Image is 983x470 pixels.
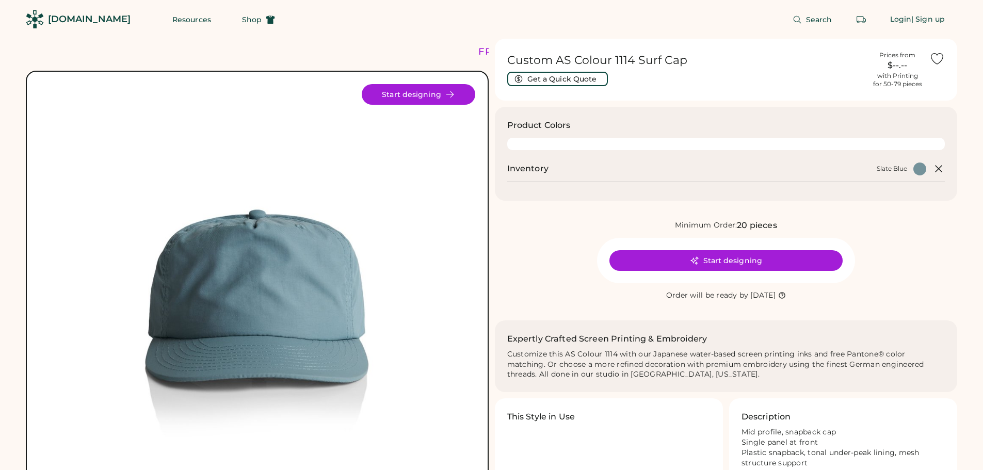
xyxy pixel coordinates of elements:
div: [DOMAIN_NAME] [48,13,131,26]
button: Search [780,9,845,30]
div: [DATE] [750,290,776,301]
div: with Printing for 50-79 pieces [873,72,922,88]
h3: Description [742,411,791,423]
h1: Custom AS Colour 1114 Surf Cap [507,53,866,68]
span: Search [806,16,832,23]
div: 20 pieces [737,219,777,232]
button: Shop [230,9,287,30]
div: Prices from [879,51,915,59]
h2: Expertly Crafted Screen Printing & Embroidery [507,333,707,345]
h2: Inventory [507,163,549,175]
div: $--.-- [872,59,923,72]
div: Slate Blue [877,165,907,173]
div: Minimum Order: [675,220,737,231]
div: Order will be ready by [666,290,749,301]
button: Start designing [362,84,475,105]
button: Get a Quick Quote [507,72,608,86]
button: Retrieve an order [851,9,872,30]
img: Rendered Logo - Screens [26,10,44,28]
button: Resources [160,9,223,30]
div: Customize this AS Colour 1114 with our Japanese water-based screen printing inks and free Pantone... [507,349,945,380]
span: Shop [242,16,262,23]
h3: Product Colors [507,119,571,132]
div: | Sign up [911,14,945,25]
button: Start designing [609,250,843,271]
div: FREE SHIPPING [478,45,567,59]
h3: This Style in Use [507,411,575,423]
div: Login [890,14,912,25]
